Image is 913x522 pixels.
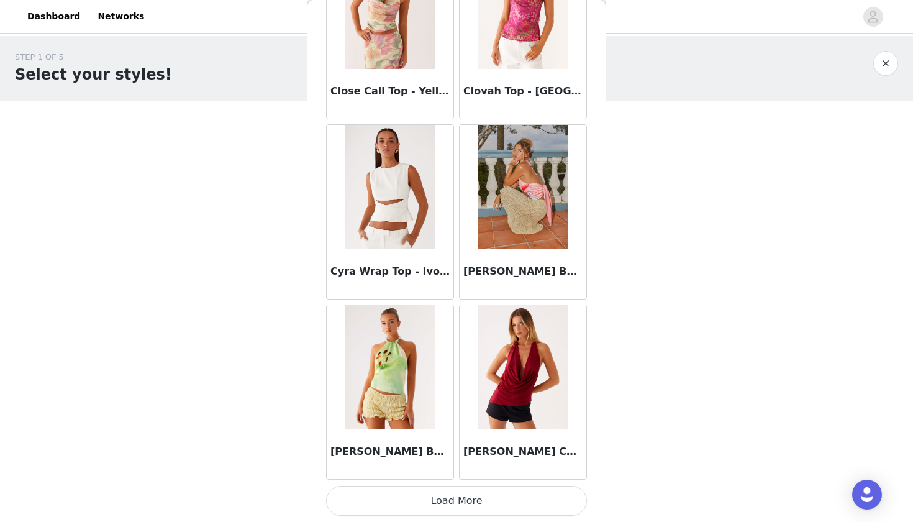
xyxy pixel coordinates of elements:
[852,480,882,510] div: Open Intercom Messenger
[15,51,172,63] div: STEP 1 OF 5
[326,486,587,516] button: Load More
[90,2,152,30] a: Networks
[345,125,435,249] img: Cyra Wrap Top - Ivory
[15,63,172,86] h1: Select your styles!
[20,2,88,30] a: Dashboard
[463,84,583,99] h3: Clovah Top - [GEOGRAPHIC_DATA]
[345,305,435,429] img: Dalila Beaded Tie Back Top - Yellow Floral
[478,125,568,249] img: Dalila Beaded Tie Back Top - Pink Lily
[463,264,583,279] h3: [PERSON_NAME] Beaded Tie Back Top - Pink Lily
[330,444,450,459] h3: [PERSON_NAME] Beaded Tie Back Top - Yellow Floral
[330,84,450,99] h3: Close Call Top - Yellow Peony
[330,264,450,279] h3: Cyra Wrap Top - Ivory
[867,7,879,27] div: avatar
[478,305,568,429] img: Dasha Cowl Top - Red
[463,444,583,459] h3: [PERSON_NAME] Cowl Top - Red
